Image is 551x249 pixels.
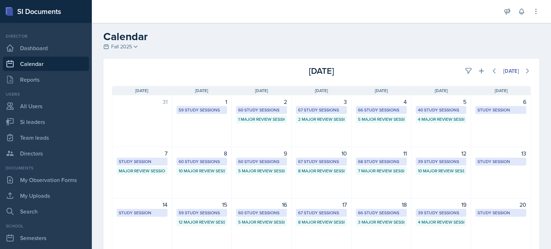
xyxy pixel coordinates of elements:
div: [DATE] [251,64,391,77]
div: 59 Study Sessions [179,210,225,216]
div: Documents [3,165,89,171]
div: 8 [176,149,227,158]
div: 8 Major Review Sessions [298,168,345,174]
div: Study Session [477,158,524,165]
div: 60 Study Sessions [238,158,285,165]
div: 12 [416,149,467,158]
div: 40 Study Sessions [418,107,465,113]
div: Study Session [477,107,524,113]
span: [DATE] [255,87,268,94]
div: 5 [416,97,467,106]
div: Director [3,33,89,39]
div: 39 Study Sessions [418,210,465,216]
div: 10 [296,149,347,158]
button: [DATE] [499,65,524,77]
div: 15 [176,200,227,209]
span: [DATE] [315,87,328,94]
div: 2 [236,97,287,106]
div: 39 Study Sessions [418,158,465,165]
div: 11 [356,149,407,158]
div: 68 Study Sessions [358,158,405,165]
a: All Users [3,99,89,113]
a: My Uploads [3,188,89,203]
div: 2 Major Review Sessions [298,116,345,123]
div: 20 [475,200,526,209]
div: 17 [296,200,347,209]
div: 60 Study Sessions [238,107,285,113]
div: 67 Study Sessions [298,158,345,165]
div: 59 Study Sessions [179,107,225,113]
div: 1 [176,97,227,106]
div: Study Session [119,210,165,216]
a: Team leads [3,130,89,145]
div: 10 Major Review Sessions [418,168,465,174]
div: 67 Study Sessions [298,107,345,113]
a: My Observation Forms [3,173,89,187]
span: [DATE] [435,87,448,94]
div: 13 [475,149,526,158]
a: Si leaders [3,115,89,129]
span: [DATE] [135,87,148,94]
div: 10 Major Review Sessions [179,168,225,174]
div: 60 Study Sessions [179,158,225,165]
div: 6 [475,97,526,106]
div: 16 [236,200,287,209]
div: 31 [117,97,168,106]
div: Study Session [477,210,524,216]
a: Calendar [3,57,89,71]
a: Directors [3,146,89,161]
div: School [3,223,89,229]
div: 14 [117,200,168,209]
a: Search [3,204,89,219]
div: 66 Study Sessions [358,210,405,216]
div: 7 [117,149,168,158]
div: Major Review Session [119,168,165,174]
a: Semesters [3,231,89,245]
a: Reports [3,72,89,87]
div: 12 Major Review Sessions [179,219,225,225]
div: 60 Study Sessions [238,210,285,216]
div: 1 Major Review Session [238,116,285,123]
div: 3 Major Review Sessions [358,219,405,225]
div: 8 Major Review Sessions [298,219,345,225]
div: 5 Major Review Sessions [358,116,405,123]
span: [DATE] [375,87,388,94]
span: [DATE] [495,87,508,94]
div: 19 [416,200,467,209]
div: 4 Major Review Sessions [418,116,465,123]
span: Fall 2025 [111,43,132,51]
div: Users [3,91,89,97]
div: 18 [356,200,407,209]
div: [DATE] [503,68,519,74]
div: 5 Major Review Sessions [238,219,285,225]
h2: Calendar [103,30,540,43]
div: 4 [356,97,407,106]
div: 5 Major Review Sessions [238,168,285,174]
span: [DATE] [195,87,208,94]
div: 9 [236,149,287,158]
div: 3 [296,97,347,106]
a: Dashboard [3,41,89,55]
div: Study Session [119,158,165,165]
div: 7 Major Review Sessions [358,168,405,174]
div: 66 Study Sessions [358,107,405,113]
div: 67 Study Sessions [298,210,345,216]
div: 4 Major Review Sessions [418,219,465,225]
